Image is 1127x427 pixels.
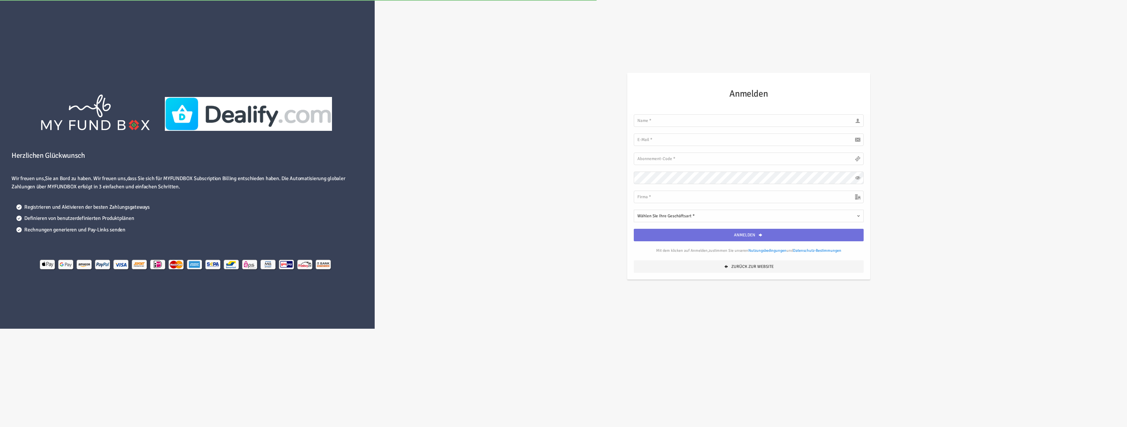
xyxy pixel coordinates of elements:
a: Nutzungsbedingungen [748,248,786,253]
h2: Anmelden [634,87,863,101]
img: Google Pay [57,257,75,271]
img: Dealify_Logo_preview.png [165,97,332,131]
input: E-Mail * [634,133,863,146]
img: Amazon [76,257,93,271]
img: Paypal [94,257,112,271]
a: Datenschutz-Bestimmungen [793,248,841,253]
img: Apple Pay [39,257,56,271]
img: Visa [113,257,130,271]
button: Anmelden [634,229,863,241]
img: banktransfer [315,257,332,271]
a: Zurück zur Website [634,260,863,273]
h4: Definieren von benutzerdefinierten Produktplänen [16,214,362,223]
img: Bancontact Pay [223,257,240,271]
img: mb Pay [260,257,277,271]
span: Wählen Sie Ihre Geschäftsart * [637,213,695,219]
h4: Wir freuen uns,Sie an Bord zu haben. Wir freuen uns,dass Sie sich für MYFUNDBOX Subscription Bill... [11,175,362,191]
img: american_express Pay [186,257,204,271]
input: Abonnement-Code * [634,153,863,165]
span: Mit dem klicken auf Anmelden,zustimmen Sie unseren und [634,248,863,254]
img: Sofort Pay [131,257,148,271]
input: Name * [634,114,863,127]
input: Firma * [634,191,863,203]
button: Wählen Sie Ihre Geschäftsart * [634,210,863,222]
img: whiteMFB.png [39,93,151,132]
h4: Herzlichen Glückwunsch [11,150,362,161]
img: Ideal Pay [149,257,167,271]
img: Mastercard Pay [168,257,185,271]
img: giropay [278,257,296,271]
h4: Registrieren und Aktivieren der besten Zahlungsgateways [16,203,362,211]
img: p24 Pay [297,257,314,271]
img: sepa Pay [205,257,222,271]
img: EPS Pay [241,257,259,271]
h4: Rechnungen generieren und Pay-Links senden [16,226,362,234]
